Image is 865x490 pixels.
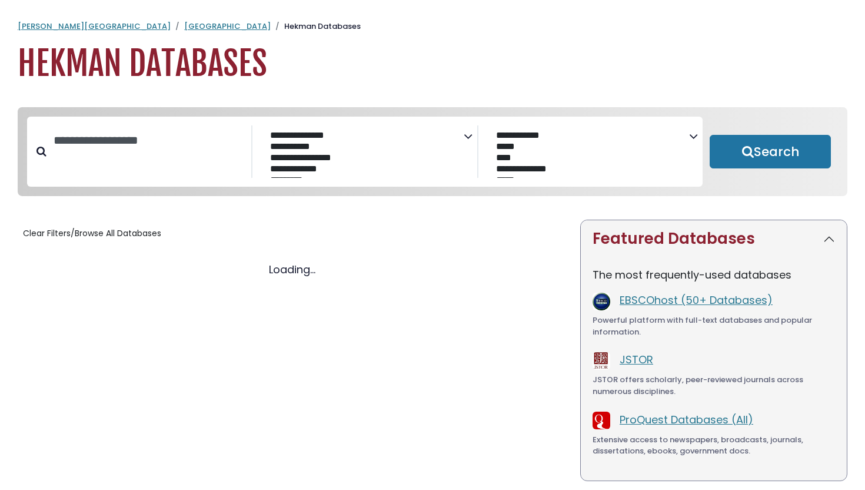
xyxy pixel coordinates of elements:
[184,21,271,32] a: [GEOGRAPHIC_DATA]
[620,412,753,427] a: ProQuest Databases (All)
[593,434,835,457] div: Extensive access to newspapers, broadcasts, journals, dissertations, ebooks, government docs.
[18,261,566,277] div: Loading...
[18,44,847,84] h1: Hekman Databases
[18,21,847,32] nav: breadcrumb
[18,107,847,197] nav: Search filters
[488,127,689,178] select: Database Vendors Filter
[620,293,773,307] a: EBSCOhost (50+ Databases)
[18,21,171,32] a: [PERSON_NAME][GEOGRAPHIC_DATA]
[271,21,361,32] li: Hekman Databases
[18,224,167,243] button: Clear Filters/Browse All Databases
[620,352,653,367] a: JSTOR
[593,314,835,337] div: Powerful platform with full-text databases and popular information.
[262,127,463,178] select: Database Subject Filter
[593,267,835,283] p: The most frequently-used databases
[46,131,251,150] input: Search database by title or keyword
[710,135,831,169] button: Submit for Search Results
[581,220,847,257] button: Featured Databases
[593,374,835,397] div: JSTOR offers scholarly, peer-reviewed journals across numerous disciplines.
